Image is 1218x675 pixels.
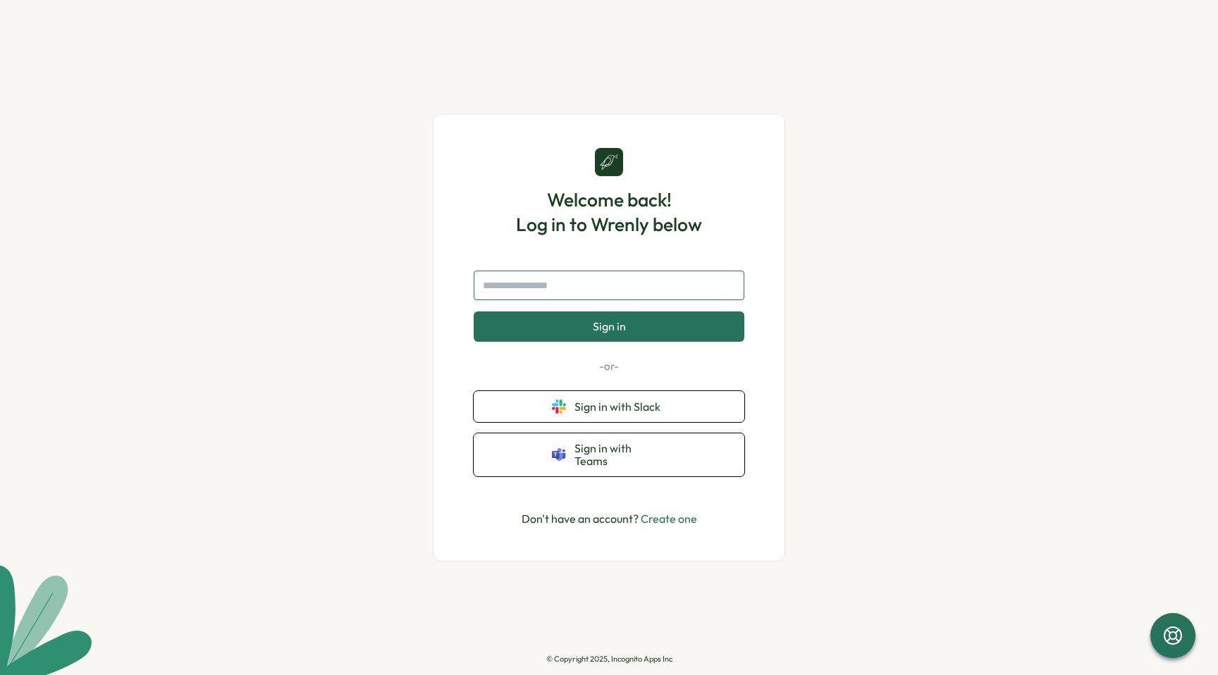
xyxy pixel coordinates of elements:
[641,512,697,526] a: Create one
[574,442,666,468] span: Sign in with Teams
[522,510,697,528] p: Don't have an account?
[474,391,744,422] button: Sign in with Slack
[593,320,626,333] span: Sign in
[574,400,666,413] span: Sign in with Slack
[474,311,744,341] button: Sign in
[546,655,672,664] p: © Copyright 2025, Incognito Apps Inc
[474,433,744,476] button: Sign in with Teams
[474,359,744,374] p: -or-
[516,187,702,237] h1: Welcome back! Log in to Wrenly below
